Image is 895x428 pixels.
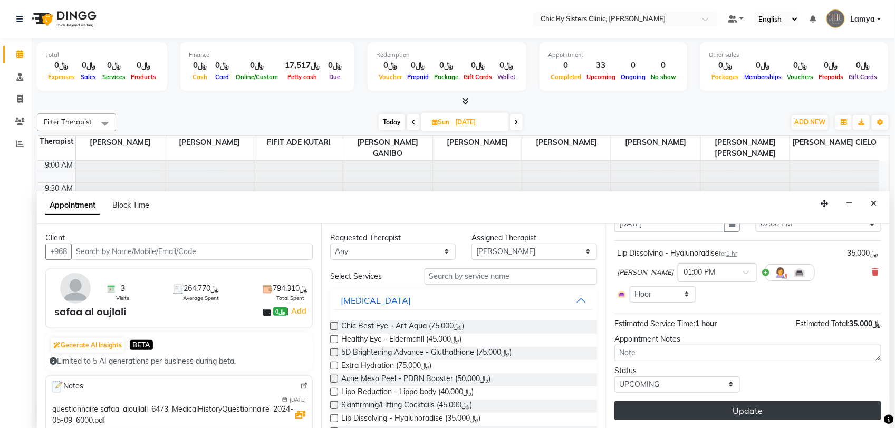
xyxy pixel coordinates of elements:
[784,73,816,81] span: Vouchers
[273,307,287,316] span: ﷼0
[495,73,518,81] span: Wallet
[376,73,405,81] span: Voucher
[334,291,593,310] button: [MEDICAL_DATA]
[45,232,313,244] div: Client
[584,73,618,81] span: Upcoming
[112,200,149,210] span: Block Time
[254,136,343,149] span: FIFIT ADE KUTARI
[709,60,742,72] div: ﷼0
[701,136,790,160] span: [PERSON_NAME] [PERSON_NAME]
[52,404,295,426] div: questionnaire safaa_aloujlali_6473_MedicalHistoryQuestionnaire_2024-05-09_6000.pdf
[330,232,456,244] div: Requested Therapist
[130,340,153,350] span: BETA
[614,319,695,328] span: Estimated Service Time:
[405,60,431,72] div: ﷼0
[341,360,431,373] span: Extra Hydration (﷼75.000)
[709,73,742,81] span: Packages
[121,283,125,294] span: 3
[376,60,405,72] div: ﷼0
[548,60,584,72] div: 0
[276,294,304,302] span: Total Spent
[273,283,308,294] span: ﷼794.310
[43,160,75,171] div: 9:00 AM
[405,73,431,81] span: Prepaid
[709,51,880,60] div: Other sales
[60,273,91,304] img: avatar
[190,73,210,81] span: Cash
[614,216,725,232] input: yyyy-mm-dd
[341,294,411,307] div: [MEDICAL_DATA]
[128,60,159,72] div: ﷼0
[78,60,100,72] div: ﷼0
[618,73,648,81] span: Ongoing
[37,136,75,147] div: Therapist
[726,250,737,257] span: 1 hr
[287,305,308,317] span: |
[792,115,828,130] button: ADD NEW
[471,232,597,244] div: Assigned Therapist
[846,60,880,72] div: ﷼0
[431,60,461,72] div: ﷼0
[324,60,346,72] div: ﷼0
[100,73,128,81] span: Services
[128,73,159,81] span: Products
[850,319,881,328] span: ﷼35.000
[45,244,72,260] button: +968
[189,60,211,72] div: ﷼0
[211,60,233,72] div: ﷼0
[45,73,78,81] span: Expenses
[617,289,627,299] img: Interior.png
[341,347,512,360] span: 5D Brightening Advance - Gluthathione (﷼75.000)
[648,73,679,81] span: No show
[327,73,343,81] span: Due
[617,248,737,259] div: Lip Dissolving - Hyalunoradise
[425,268,597,285] input: Search by service name
[165,136,254,149] span: [PERSON_NAME]
[43,183,75,194] div: 9:30 AM
[850,14,875,25] span: Lamya
[548,51,679,60] div: Appointment
[341,334,461,347] span: Healthy Eye - Eldermafill (﷼45.000)
[184,283,219,294] span: ﷼264.770
[51,338,124,353] button: Generate AI Insights
[183,294,219,302] span: Average Spent
[461,60,495,72] div: ﷼0
[233,73,281,81] span: Online/Custom
[461,73,495,81] span: Gift Cards
[341,386,474,400] span: Lipo Reduction - Lippo body (﷼40.000)
[452,114,505,130] input: 2025-09-07
[50,380,83,394] span: Notes
[341,400,472,413] span: Skinfirming/Lifting Cocktails (﷼45.000)
[322,271,417,282] div: Select Services
[45,51,159,60] div: Total
[774,266,787,279] img: Hairdresser.png
[281,60,324,72] div: ﷼17,517
[614,334,881,345] div: Appointment Notes
[50,356,309,367] div: Limited to 5 AI generations per business during beta.
[548,73,584,81] span: Completed
[742,60,784,72] div: ﷼0
[79,73,99,81] span: Sales
[285,73,320,81] span: Petty cash
[796,319,850,328] span: Estimated Total:
[826,9,845,28] img: Lamya
[719,250,737,257] small: for
[116,294,129,302] span: Visits
[790,136,879,149] span: [PERSON_NAME] CIELO
[341,320,464,334] span: Chic Best Eye - Art Aqua (﷼75.000)
[614,401,881,420] button: Update
[189,51,346,60] div: Finance
[584,60,618,72] div: 33
[618,60,648,72] div: 0
[379,114,405,130] span: Today
[100,60,128,72] div: ﷼0
[27,4,99,34] img: logo
[648,60,679,72] div: 0
[429,118,452,126] span: Sun
[866,196,881,212] button: Close
[343,136,432,160] span: [PERSON_NAME] GANIBO
[45,60,78,72] div: ﷼0
[431,73,461,81] span: Package
[816,73,846,81] span: Prepaids
[742,73,784,81] span: Memberships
